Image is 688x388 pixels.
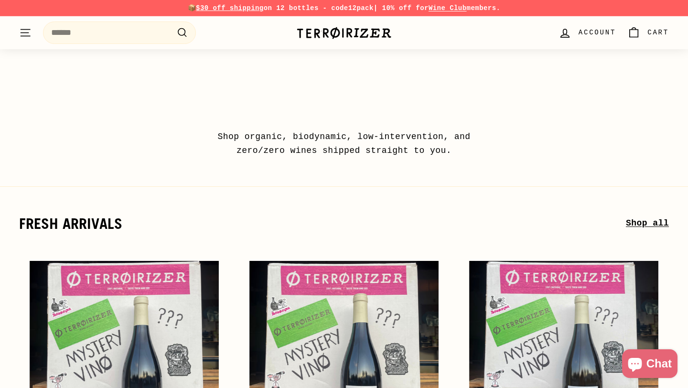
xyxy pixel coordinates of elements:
[429,4,467,12] a: Wine Club
[19,216,626,232] h2: fresh arrivals
[196,4,264,12] span: $30 off shipping
[579,27,616,38] span: Account
[348,4,374,12] strong: 12pack
[19,3,669,13] p: 📦 on 12 bottles - code | 10% off for members.
[196,130,492,158] p: Shop organic, biodynamic, low-intervention, and zero/zero wines shipped straight to you.
[553,19,622,47] a: Account
[619,349,680,380] inbox-online-store-chat: Shopify online store chat
[626,216,669,230] a: Shop all
[647,27,669,38] span: Cart
[622,19,675,47] a: Cart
